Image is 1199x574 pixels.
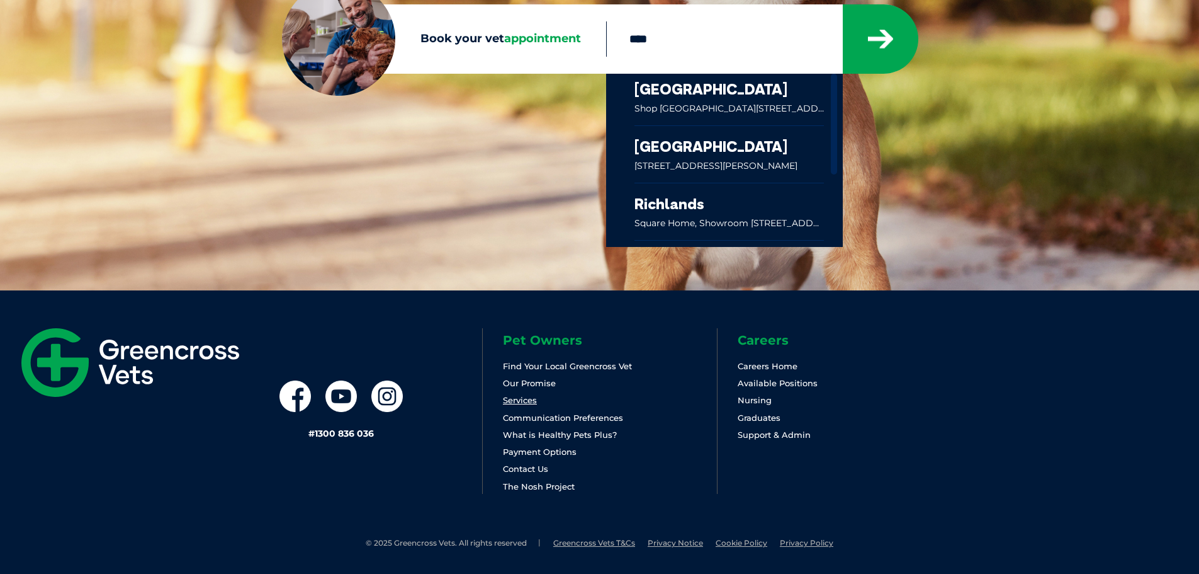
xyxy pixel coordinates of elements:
a: Our Promise [503,378,556,388]
a: Communication Preferences [503,413,623,423]
a: Greencross Vets T&Cs [553,538,635,548]
a: Support & Admin [738,430,811,440]
a: #1300 836 036 [308,428,374,439]
span: appointment [504,32,581,45]
a: Cookie Policy [716,538,767,548]
a: Payment Options [503,447,577,457]
a: Privacy Notice [648,538,703,548]
a: Find Your Local Greencross Vet [503,361,632,371]
h6: Pet Owners [503,334,717,347]
a: Privacy Policy [780,538,833,548]
span: # [308,428,315,439]
li: © 2025 Greencross Vets. All rights reserved [366,538,541,549]
a: Nursing [738,395,772,405]
a: Contact Us [503,464,548,474]
a: Services [503,395,537,405]
a: Careers Home [738,361,797,371]
a: Graduates [738,413,780,423]
a: The Nosh Project [503,481,575,491]
h6: Careers [738,334,952,347]
a: Available Positions [738,378,818,388]
label: Book your vet [282,30,606,49]
a: What is Healthy Pets Plus? [503,430,617,440]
